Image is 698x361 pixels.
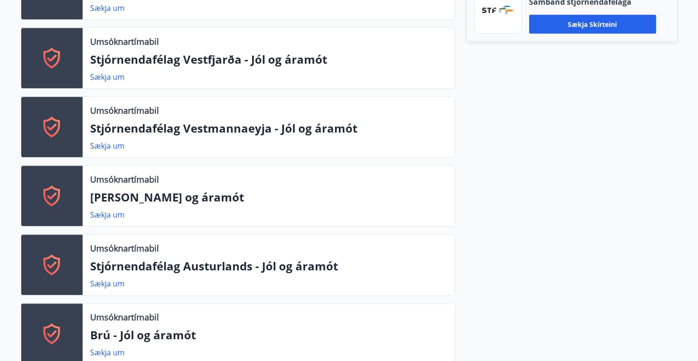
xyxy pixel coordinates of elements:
[482,6,514,14] img: vjCaq2fThgY3EUYqSgpjEiBg6WP39ov69hlhuPVN.png
[90,72,125,82] a: Sækja um
[90,104,159,117] p: Umsóknartímabil
[90,210,125,220] a: Sækja um
[90,189,447,205] p: [PERSON_NAME] og áramót
[90,347,125,358] a: Sækja um
[90,327,447,343] p: Brú - Jól og áramót
[90,278,125,289] a: Sækja um
[90,242,159,254] p: Umsóknartímabil
[90,173,159,185] p: Umsóknartímabil
[90,141,125,151] a: Sækja um
[90,3,125,13] a: Sækja um
[529,15,656,34] button: Sækja skírteini
[90,258,447,274] p: Stjórnendafélag Austurlands - Jól og áramót
[90,311,159,323] p: Umsóknartímabil
[90,35,159,48] p: Umsóknartímabil
[90,120,447,136] p: Stjórnendafélag Vestmannaeyja - Jól og áramót
[90,51,447,67] p: Stjórnendafélag Vestfjarða - Jól og áramót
